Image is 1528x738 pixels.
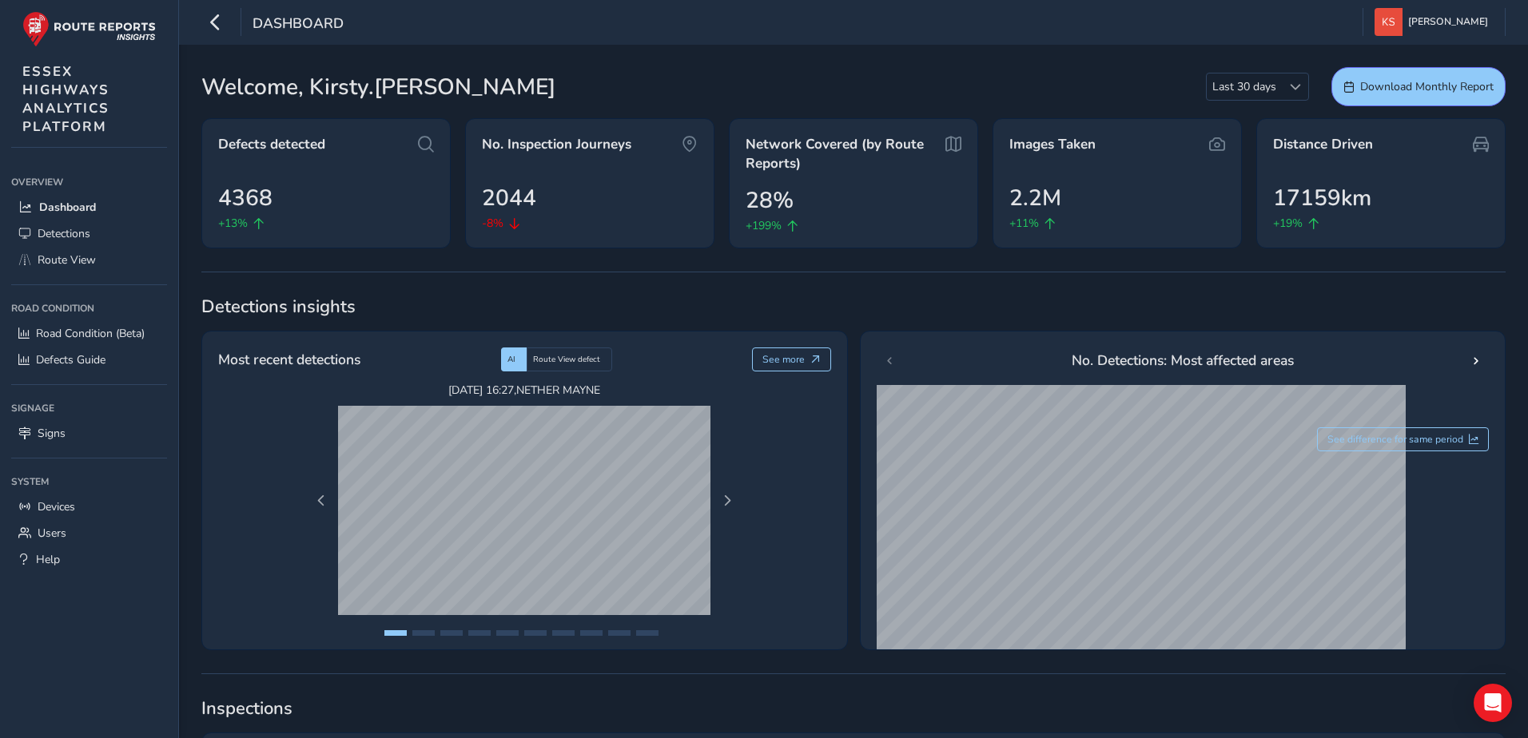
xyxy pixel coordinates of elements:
a: Dashboard [11,194,167,220]
button: Download Monthly Report [1331,67,1506,106]
span: 2.2M [1009,181,1061,215]
div: Route View defect [527,347,612,371]
a: Detections [11,220,167,247]
span: Road Condition (Beta) [36,326,145,341]
span: Inspections [201,696,1506,720]
a: Signs [11,420,167,446]
span: Dashboard [39,200,96,215]
span: Help [36,552,60,567]
span: Dashboard [253,14,344,36]
button: Page 9 [608,630,631,636]
span: No. Inspection Journeys [482,135,631,154]
button: Page 3 [440,630,463,636]
span: See more [762,353,805,366]
div: Road Condition [11,296,167,320]
span: Devices [38,499,75,514]
a: Road Condition (Beta) [11,320,167,347]
button: Page 5 [496,630,519,636]
span: Welcome, Kirsty.[PERSON_NAME] [201,70,555,104]
span: Defects detected [218,135,325,154]
span: AI [507,354,515,365]
button: Page 8 [580,630,603,636]
span: Download Monthly Report [1360,79,1494,94]
div: Overview [11,170,167,194]
div: System [11,470,167,494]
span: See difference for same period [1327,433,1463,446]
span: Detections insights [201,295,1506,319]
a: Users [11,520,167,546]
span: Network Covered (by Route Reports) [746,135,940,173]
span: Detections [38,226,90,241]
span: Defects Guide [36,352,105,367]
a: Devices [11,494,167,520]
a: Route View [11,247,167,273]
span: -8% [482,215,503,232]
button: Page 2 [412,630,435,636]
span: Most recent detections [218,349,360,370]
a: Help [11,546,167,573]
button: Page 1 [384,630,407,636]
div: Signage [11,396,167,420]
span: +199% [746,217,782,234]
div: Open Intercom Messenger [1474,684,1512,722]
span: Distance Driven [1273,135,1373,154]
button: Page 7 [552,630,575,636]
span: ESSEX HIGHWAYS ANALYTICS PLATFORM [22,62,109,136]
span: Route View [38,252,96,268]
span: +13% [218,215,248,232]
img: rr logo [22,11,156,47]
span: Signs [38,426,66,441]
span: Images Taken [1009,135,1096,154]
span: Users [38,526,66,541]
span: Last 30 days [1207,73,1282,100]
button: Previous Page [310,490,332,512]
img: diamond-layout [1375,8,1403,36]
span: 4368 [218,181,273,215]
button: Page 6 [524,630,547,636]
button: See more [752,347,831,371]
span: 2044 [482,181,536,215]
span: 28% [746,184,794,217]
span: No. Detections: Most affected areas [1072,350,1294,371]
a: Defects Guide [11,347,167,373]
button: See difference for same period [1317,427,1490,451]
button: [PERSON_NAME] [1375,8,1494,36]
span: +19% [1273,215,1303,232]
button: Page 4 [468,630,491,636]
button: Page 10 [636,630,659,636]
span: [PERSON_NAME] [1408,8,1488,36]
span: Route View defect [533,354,600,365]
span: [DATE] 16:27 , NETHER MAYNE [338,383,710,398]
button: Next Page [716,490,738,512]
div: AI [501,347,527,371]
span: +11% [1009,215,1039,232]
span: 17159km [1273,181,1371,215]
